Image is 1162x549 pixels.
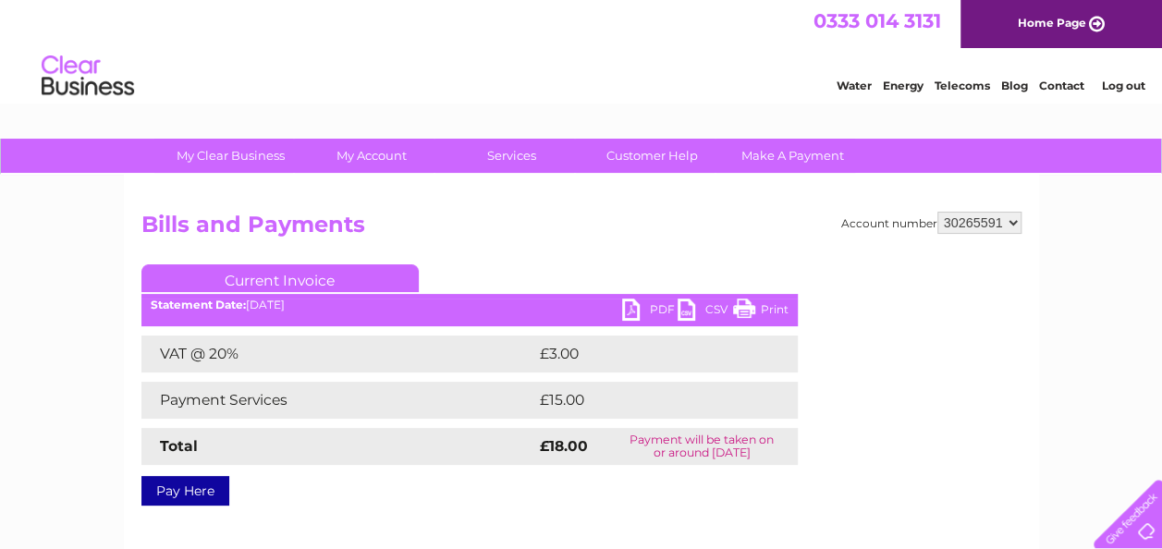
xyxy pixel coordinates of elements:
[837,79,872,92] a: Water
[160,437,198,455] strong: Total
[535,335,755,372] td: £3.00
[540,437,588,455] strong: £18.00
[1039,79,1084,92] a: Contact
[151,298,246,311] b: Statement Date:
[606,428,798,465] td: Payment will be taken on or around [DATE]
[141,299,798,311] div: [DATE]
[41,48,135,104] img: logo.png
[678,299,733,325] a: CSV
[295,139,447,173] a: My Account
[622,299,678,325] a: PDF
[141,476,229,506] a: Pay Here
[576,139,728,173] a: Customer Help
[435,139,588,173] a: Services
[141,382,535,419] td: Payment Services
[154,139,307,173] a: My Clear Business
[841,212,1021,234] div: Account number
[141,264,419,292] a: Current Invoice
[535,382,759,419] td: £15.00
[141,335,535,372] td: VAT @ 20%
[935,79,990,92] a: Telecoms
[141,212,1021,247] h2: Bills and Payments
[1101,79,1144,92] a: Log out
[716,139,869,173] a: Make A Payment
[145,10,1019,90] div: Clear Business is a trading name of Verastar Limited (registered in [GEOGRAPHIC_DATA] No. 3667643...
[813,9,941,32] a: 0333 014 3131
[733,299,789,325] a: Print
[1001,79,1028,92] a: Blog
[883,79,923,92] a: Energy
